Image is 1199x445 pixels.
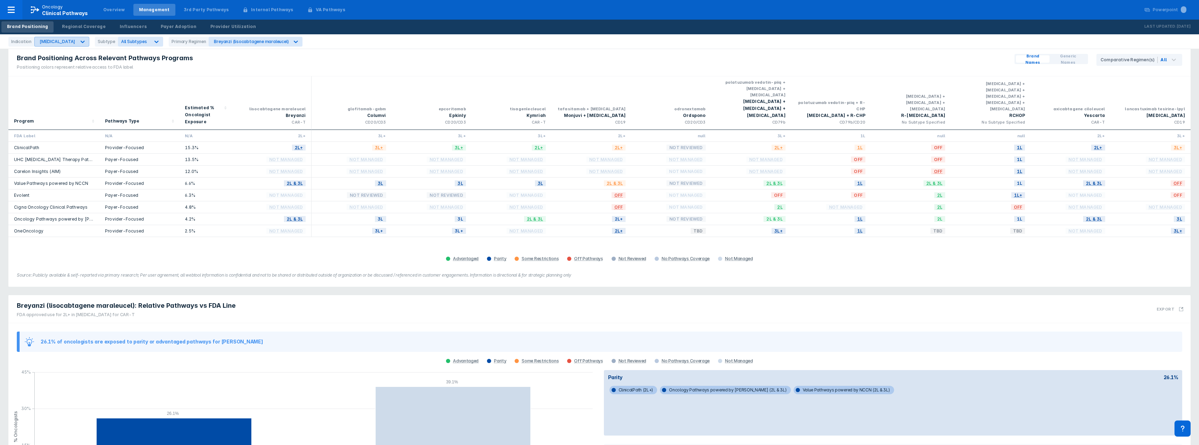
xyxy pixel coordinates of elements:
a: Overview [98,4,131,16]
span: 1L [1014,215,1025,223]
tspan: % Oncologists [13,411,18,443]
div: R-[MEDICAL_DATA] [877,112,945,119]
span: Not Managed [1066,191,1105,199]
span: 1L [1014,167,1025,175]
div: No Subtype Specified [956,119,1025,125]
span: Not Managed [347,203,386,211]
div: Payer-Focused [105,157,174,162]
div: Some Restrictions [522,256,559,262]
div: 26.1% of oncologists are exposed to parity or advantaged pathways for [PERSON_NAME] [41,339,263,345]
div: Ordspono [637,112,705,119]
span: Not Managed [266,203,306,211]
span: 2L & 3L [1083,215,1105,223]
div: polatuzumab vedotin-piiq + R-CHP [797,99,865,112]
div: RCHOP [956,112,1025,119]
span: Not Managed [1146,155,1185,164]
span: TBD [1010,227,1025,235]
div: Indication [8,37,34,47]
span: 2L+ [612,227,626,235]
div: N/A [105,133,174,139]
span: Not Managed [507,155,546,164]
tspan: 45% [21,369,31,375]
span: Not Managed [1066,155,1105,164]
button: Generic Names [1050,55,1087,63]
div: Off Pathways [574,256,603,262]
span: 1L [855,215,865,223]
div: Overview [103,7,125,13]
div: CD20/CD3 [397,119,466,125]
div: Primary Regimen [169,37,209,47]
span: Clinical Pathways [42,10,88,16]
span: TBD [930,227,946,235]
span: Not Managed [666,155,705,164]
div: CAR-T [237,119,306,125]
div: tisagenlecleucel [477,106,546,112]
span: 1L [855,144,865,152]
div: 3rd Party Pathways [184,7,229,13]
div: Provider-Focused [105,145,174,151]
div: 13.5% [185,157,226,162]
a: OneOncology [14,228,43,234]
span: Not Managed [266,191,306,199]
a: Oncology Pathways powered by [PERSON_NAME] [14,216,120,222]
div: Payer-Focused [105,168,174,174]
span: TBD [691,227,706,235]
span: Not Managed [1066,203,1105,211]
span: Not Managed [1146,167,1185,175]
div: null [637,133,705,139]
span: 1L [1014,179,1025,187]
div: Some Restrictions [522,358,559,364]
div: CAR-T [477,119,546,125]
div: [MEDICAL_DATA] + [MEDICAL_DATA] + [MEDICAL_DATA] + [MEDICAL_DATA] + [MEDICAL_DATA] [956,81,1025,112]
div: Provider Utilization [210,23,256,30]
div: Program [14,118,34,125]
a: 3rd Party Pathways [178,4,235,16]
span: 2L & 3L [604,179,626,187]
div: Epkinly [397,112,466,119]
div: Sort [99,76,179,130]
div: loncastuximab tesirine-lpyl [1116,106,1185,112]
div: Parity [494,256,506,262]
div: Estimated % Oncologist Exposure [185,104,222,125]
div: 2L+ [1036,133,1105,139]
span: 3L [535,179,546,187]
span: 2L+ [532,144,546,152]
a: Regional Coverage [56,21,111,33]
div: [MEDICAL_DATA] + R-CHP [797,112,865,119]
span: Oncology Pathways powered by [PERSON_NAME] (2L & 3L) [660,386,790,394]
div: 3L+ [317,133,386,139]
div: Provider-Focused [105,180,174,186]
a: Provider Utilization [205,21,262,33]
div: Kymriah [477,112,546,119]
span: Not Managed [1146,203,1185,211]
div: Breyanzi (lisocabtagene maraleucel) [214,39,288,44]
span: 3L [375,215,386,223]
span: 3L [455,215,466,223]
div: Parity [494,358,506,364]
span: OFF [1171,191,1185,199]
span: 1L [1014,155,1025,164]
div: Brand Positioning [7,23,48,30]
div: Columvi [317,112,386,119]
div: Subtype [95,37,118,47]
span: Not Reviewed [667,179,705,187]
span: Not Managed [347,155,386,164]
div: null [877,133,945,139]
span: Not Managed [507,167,546,175]
a: Brand Positioning [1,21,54,33]
span: Breyanzi (lisocabtagene maraleucel): Relative Pathways vs FDA Line [17,301,236,310]
div: Advantaged [453,358,479,364]
span: 3L [375,179,386,187]
span: 2L & 3L [284,179,306,187]
div: No Subtype Specified [877,119,945,125]
div: Not Managed [725,358,753,364]
span: 3L+ [1171,144,1185,152]
span: Not Managed [666,167,705,175]
span: Not Managed [746,155,786,164]
div: [MEDICAL_DATA] + [MEDICAL_DATA] + [MEDICAL_DATA] [717,98,786,119]
div: CD19 [1116,119,1185,125]
span: OFF [1011,203,1025,211]
a: Influencers [114,21,152,33]
a: ClinicalPath [14,145,39,150]
div: Powerpoint [1153,7,1186,13]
